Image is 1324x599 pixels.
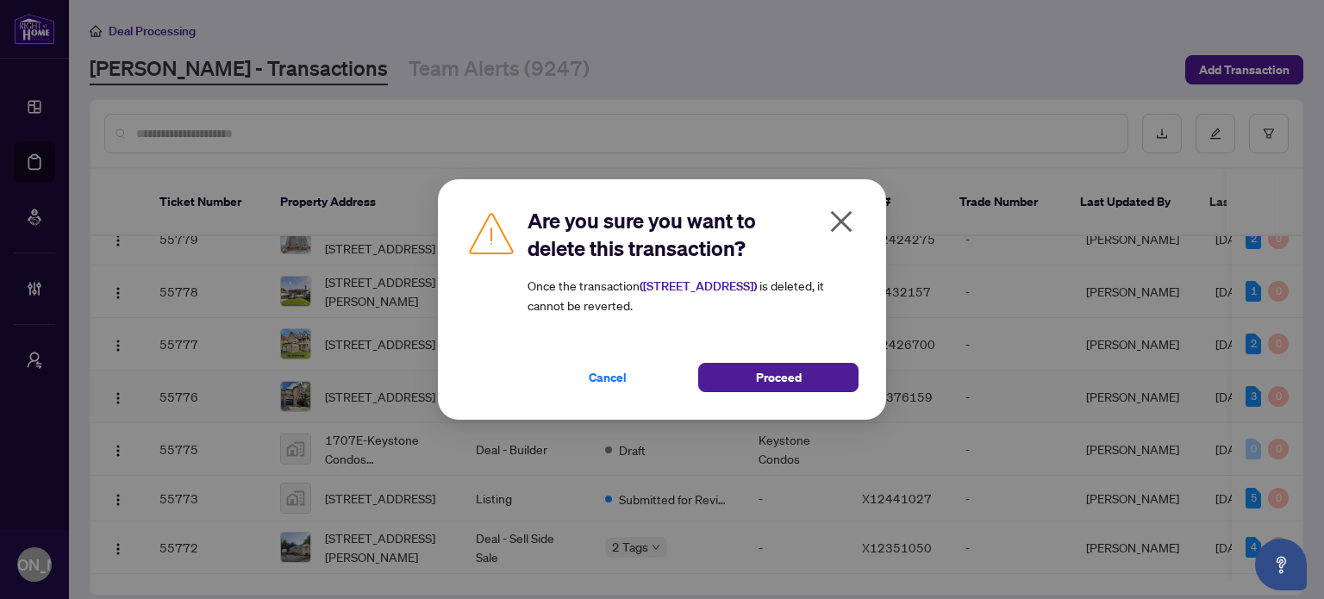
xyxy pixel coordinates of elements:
span: Cancel [589,364,627,391]
button: Open asap [1255,539,1307,590]
span: Proceed [756,364,802,391]
article: Once the transaction is deleted, it cannot be reverted. [528,276,859,315]
span: close [827,208,855,235]
h2: Are you sure you want to delete this transaction? [528,207,859,262]
button: Proceed [698,363,859,392]
strong: ( [STREET_ADDRESS] ) [640,278,757,294]
button: Cancel [528,363,688,392]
